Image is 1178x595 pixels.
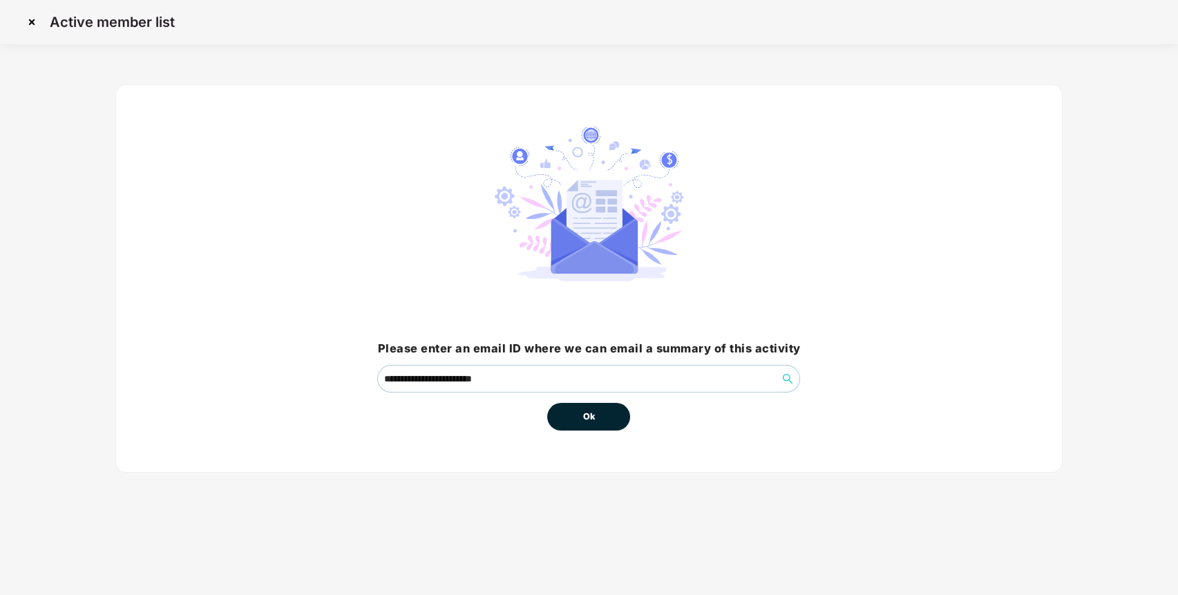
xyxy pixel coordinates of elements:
[21,11,43,33] img: svg+xml;base64,PHN2ZyBpZD0iQ3Jvc3MtMzJ4MzIiIHhtbG5zPSJodHRwOi8vd3d3LnczLm9yZy8yMDAwL3N2ZyIgd2lkdG...
[495,126,683,281] img: svg+xml;base64,PHN2ZyB4bWxucz0iaHR0cDovL3d3dy53My5vcmcvMjAwMC9zdmciIHdpZHRoPSIyNzIuMjI0IiBoZWlnaH...
[377,340,800,358] h3: Please enter an email ID where we can email a summary of this activity
[777,373,799,384] span: search
[50,14,175,30] p: Active member list
[777,368,799,390] button: search
[547,403,630,431] button: Ok
[582,410,595,424] span: Ok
